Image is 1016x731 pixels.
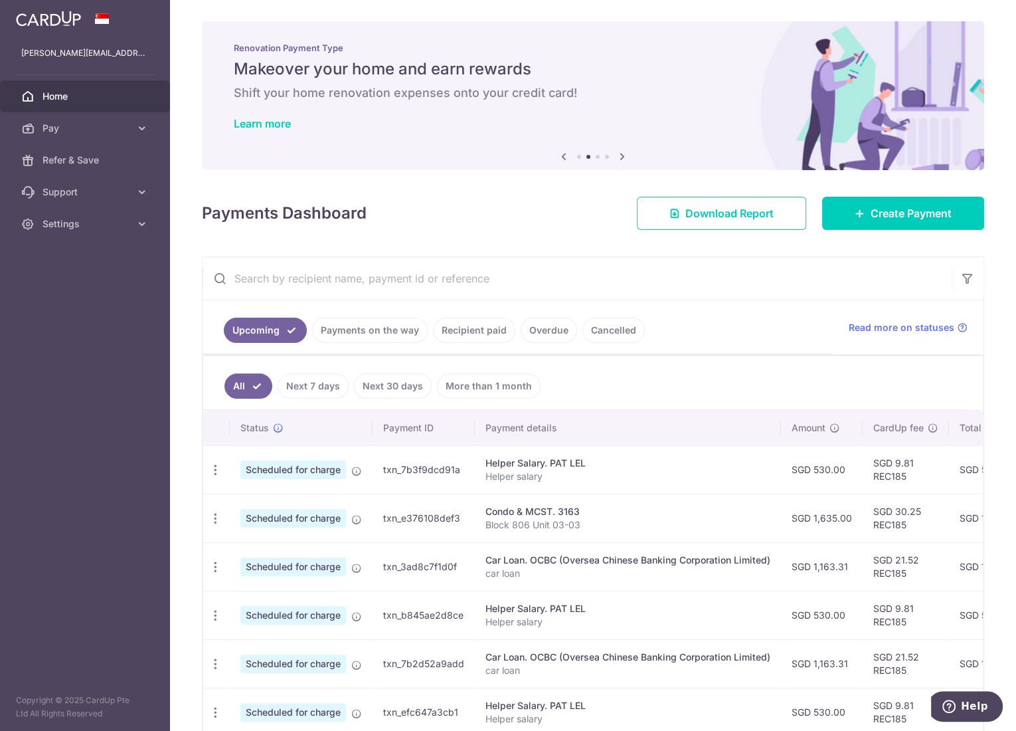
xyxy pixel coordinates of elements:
[240,606,346,625] span: Scheduled for charge
[960,421,1003,435] span: Total amt.
[931,691,1003,724] iframe: Opens a widget where you can find more information
[863,445,949,494] td: SGD 9.81 REC185
[312,318,428,343] a: Payments on the way
[373,591,475,639] td: txn_b845ae2d8ce
[21,47,149,60] p: [PERSON_NAME][EMAIL_ADDRESS][DOMAIN_NAME]
[475,411,781,445] th: Payment details
[781,494,863,542] td: SGD 1,635.00
[485,615,770,629] p: Helper salary
[16,11,81,27] img: CardUp
[240,703,346,722] span: Scheduled for charge
[234,85,952,101] h6: Shift your home renovation expenses onto your credit card!
[781,542,863,591] td: SGD 1,163.31
[485,518,770,532] p: Block 806 Unit 03-03
[485,457,770,470] div: Helper Salary. PAT LEL
[871,205,952,221] span: Create Payment
[485,664,770,677] p: car loan
[373,494,475,542] td: txn_e376108def3
[202,21,984,170] img: Renovation banner
[485,699,770,712] div: Helper Salary. PAT LEL
[224,318,307,343] a: Upcoming
[863,494,949,542] td: SGD 30.25 REC185
[781,591,863,639] td: SGD 530.00
[42,154,130,167] span: Refer & Save
[863,591,949,639] td: SGD 9.81 REC185
[849,321,968,334] a: Read more on statuses
[521,318,577,343] a: Overdue
[637,197,806,230] a: Download Report
[240,655,346,673] span: Scheduled for charge
[485,505,770,518] div: Condo & MCST. 3163
[849,321,954,334] span: Read more on statuses
[792,421,825,435] span: Amount
[224,373,272,399] a: All
[582,318,645,343] a: Cancelled
[234,117,291,130] a: Learn more
[202,201,367,225] h4: Payments Dashboard
[373,445,475,494] td: txn_7b3f9dcd91a
[42,185,130,199] span: Support
[373,639,475,688] td: txn_7b2d52a9add
[203,257,952,300] input: Search by recipient name, payment id or reference
[42,217,130,231] span: Settings
[278,373,349,399] a: Next 7 days
[781,639,863,688] td: SGD 1,163.31
[485,554,770,567] div: Car Loan. OCBC (Oversea Chinese Banking Corporation Limited)
[781,445,863,494] td: SGD 530.00
[373,411,475,445] th: Payment ID
[433,318,515,343] a: Recipient paid
[485,651,770,664] div: Car Loan. OCBC (Oversea Chinese Banking Corporation Limited)
[485,470,770,483] p: Helper salary
[485,712,770,726] p: Helper salary
[685,205,774,221] span: Download Report
[42,122,130,135] span: Pay
[822,197,984,230] a: Create Payment
[42,90,130,103] span: Home
[485,567,770,580] p: car loan
[863,639,949,688] td: SGD 21.52 REC185
[485,602,770,615] div: Helper Salary. PAT LEL
[373,542,475,591] td: txn_3ad8c7f1d0f
[863,542,949,591] td: SGD 21.52 REC185
[234,43,952,53] p: Renovation Payment Type
[240,558,346,576] span: Scheduled for charge
[234,58,952,80] h5: Makeover your home and earn rewards
[873,421,924,435] span: CardUp fee
[437,373,541,399] a: More than 1 month
[240,421,269,435] span: Status
[354,373,432,399] a: Next 30 days
[240,461,346,479] span: Scheduled for charge
[240,509,346,528] span: Scheduled for charge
